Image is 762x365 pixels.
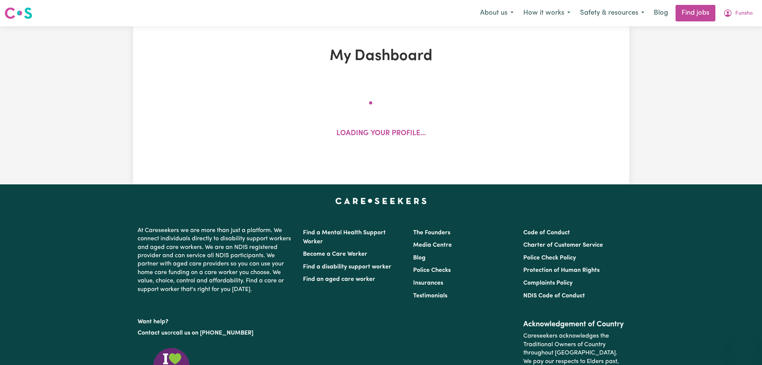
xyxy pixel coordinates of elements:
button: About us [475,5,518,21]
h1: My Dashboard [220,47,542,65]
iframe: Button to launch messaging window [732,335,756,359]
a: Charter of Customer Service [523,242,603,248]
p: At Careseekers we are more than just a platform. We connect individuals directly to disability su... [138,223,294,297]
a: Careseekers home page [335,198,427,204]
a: Find a Mental Health Support Worker [303,230,386,245]
a: The Founders [413,230,450,236]
a: Find an aged care worker [303,276,375,282]
p: Want help? [138,315,294,326]
a: Police Check Policy [523,255,576,261]
h2: Acknowledgement of Country [523,320,624,329]
span: Funsho [735,9,753,18]
a: Find jobs [676,5,715,21]
p: Loading your profile... [336,128,426,139]
a: Complaints Policy [523,280,573,286]
a: Testimonials [413,293,447,299]
button: Safety & resources [575,5,649,21]
a: Code of Conduct [523,230,570,236]
a: Contact us [138,330,167,336]
a: Protection of Human Rights [523,267,600,273]
a: Insurances [413,280,443,286]
button: How it works [518,5,575,21]
a: Police Checks [413,267,451,273]
a: Become a Care Worker [303,251,367,257]
a: Find a disability support worker [303,264,391,270]
button: My Account [718,5,757,21]
a: Blog [649,5,673,21]
a: Blog [413,255,426,261]
a: NDIS Code of Conduct [523,293,585,299]
p: or [138,326,294,340]
a: Careseekers logo [5,5,32,22]
img: Careseekers logo [5,6,32,20]
a: call us on [PHONE_NUMBER] [173,330,253,336]
a: Media Centre [413,242,452,248]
